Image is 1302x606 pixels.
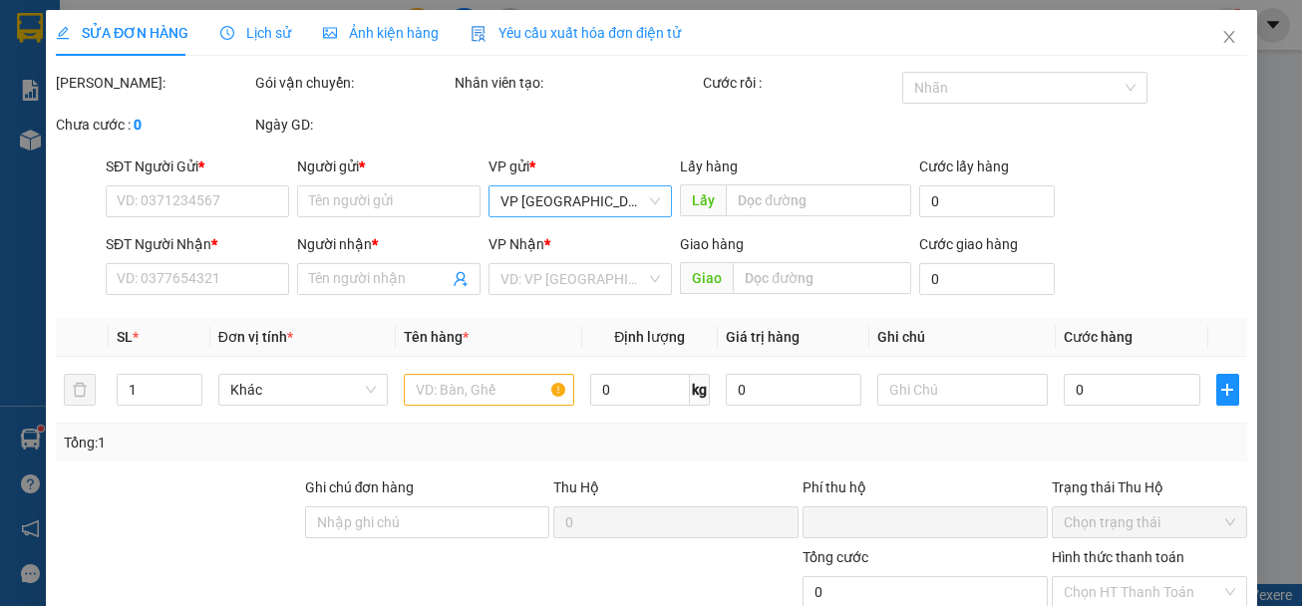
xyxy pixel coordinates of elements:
span: Giá trị hàng [725,329,799,345]
span: edit [56,26,70,40]
input: Ghi chú đơn hàng [304,506,549,538]
div: Người gửi [297,155,481,177]
span: Lịch sử [220,25,291,41]
th: Ghi chú [869,318,1056,357]
div: [PERSON_NAME]: [56,72,251,94]
span: environment [138,134,152,148]
span: close [1220,29,1236,45]
span: Yêu cầu xuất hóa đơn điện tử [471,25,681,41]
span: VP Nhận [488,236,544,252]
button: plus [1215,374,1238,406]
span: Khác [229,375,376,405]
span: Giao [680,262,733,294]
label: Cước lấy hàng [919,158,1009,174]
div: SĐT Người Nhận [106,233,289,255]
span: Đơn vị tính [217,329,292,345]
div: Phí thu hộ [803,476,1048,506]
span: Cước hàng [1064,329,1133,345]
span: Giao hàng [680,236,744,252]
b: 0 [134,117,142,133]
div: VP gửi [488,155,672,177]
input: Cước giao hàng [919,263,1055,295]
span: Lấy hàng [680,158,738,174]
span: clock-circle [220,26,234,40]
span: SỬA ĐƠN HÀNG [56,25,188,41]
span: Định lượng [614,329,685,345]
div: Tổng: 1 [64,432,504,454]
div: Trạng thái Thu Hộ [1052,476,1247,498]
input: Cước lấy hàng [919,185,1055,217]
img: icon [471,26,487,42]
div: Chưa cước : [56,114,251,136]
span: plus [1216,382,1237,398]
span: Thu Hộ [553,479,599,495]
input: Ghi Chú [877,374,1048,406]
span: Lấy [680,184,726,216]
input: Dọc đường [733,262,911,294]
span: kg [689,374,709,406]
span: SL [117,329,133,345]
span: Tổng cước [803,549,868,565]
input: VD: Bàn, Ghế [404,374,574,406]
button: delete [64,374,96,406]
div: Cước rồi : [703,72,898,94]
label: Hình thức thanh toán [1051,549,1183,565]
li: VP VP [GEOGRAPHIC_DATA] xe Limousine [10,108,138,173]
span: Tên hàng [404,329,469,345]
span: Ảnh kiện hàng [323,25,439,41]
span: user-add [453,271,469,287]
span: Chọn trạng thái [1064,507,1235,537]
input: Dọc đường [726,184,911,216]
label: Cước giao hàng [919,236,1018,252]
div: Nhân viên tạo: [454,72,699,94]
div: Ngày GD: [254,114,450,136]
li: VP BX Tuy Hoà [138,108,265,130]
div: SĐT Người Gửi [106,155,289,177]
li: Cúc Tùng Limousine [10,10,289,85]
span: picture [323,26,337,40]
div: Người nhận [297,233,481,255]
div: Gói vận chuyển: [254,72,450,94]
label: Ghi chú đơn hàng [304,479,414,495]
button: Close [1200,10,1256,66]
span: VP Nha Trang xe Limousine [500,186,660,216]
